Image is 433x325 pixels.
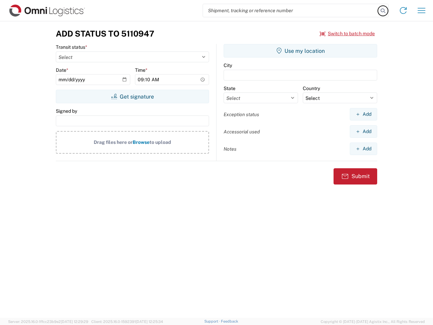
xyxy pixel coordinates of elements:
[224,129,260,135] label: Accessorial used
[350,125,377,138] button: Add
[56,44,87,50] label: Transit status
[8,320,88,324] span: Server: 2025.16.0-1ffcc23b9e2
[56,29,154,39] h3: Add Status to 5110947
[56,67,68,73] label: Date
[204,319,221,323] a: Support
[350,108,377,121] button: Add
[133,139,150,145] span: Browse
[136,320,163,324] span: [DATE] 12:25:34
[56,90,209,103] button: Get signature
[320,28,375,39] button: Switch to batch mode
[321,319,425,325] span: Copyright © [DATE]-[DATE] Agistix Inc., All Rights Reserved
[221,319,238,323] a: Feedback
[94,139,133,145] span: Drag files here or
[203,4,378,17] input: Shipment, tracking or reference number
[56,108,77,114] label: Signed by
[224,85,235,91] label: State
[91,320,163,324] span: Client: 2025.16.0-1592391
[224,44,377,58] button: Use my location
[150,139,171,145] span: to upload
[334,168,377,185] button: Submit
[303,85,320,91] label: Country
[224,146,236,152] label: Notes
[61,320,88,324] span: [DATE] 12:29:29
[350,143,377,155] button: Add
[224,111,259,117] label: Exception status
[224,62,232,68] label: City
[135,67,147,73] label: Time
